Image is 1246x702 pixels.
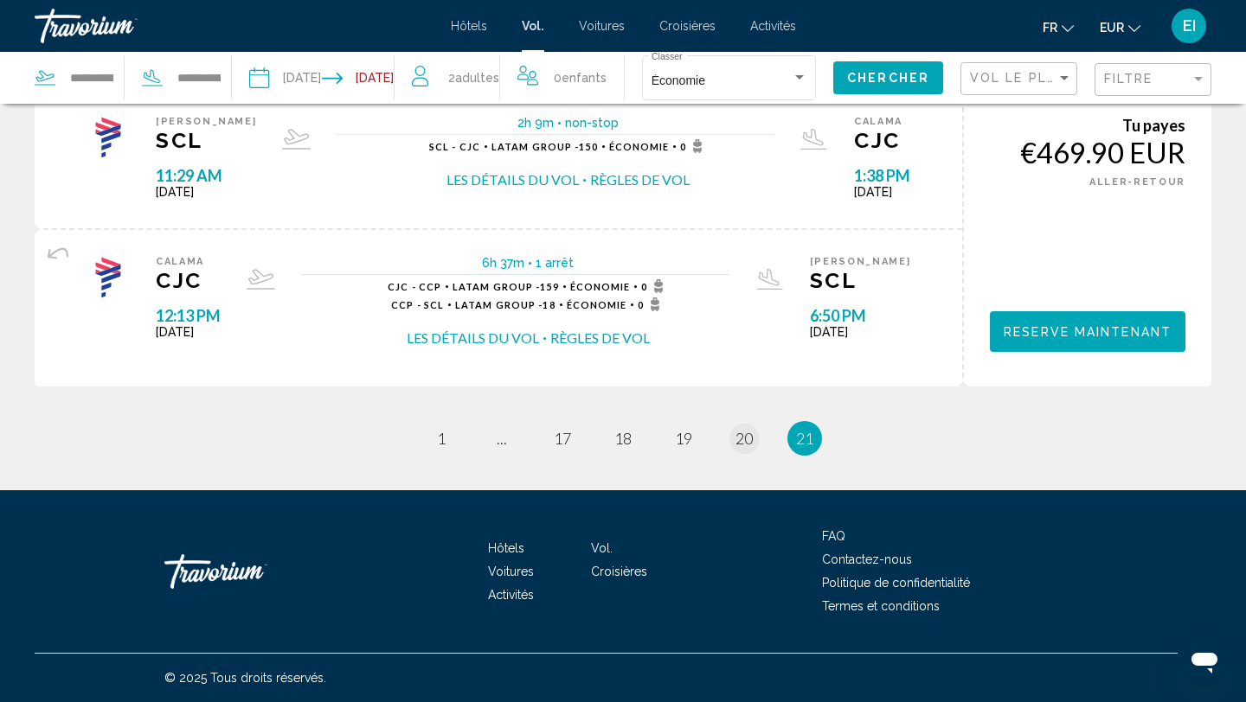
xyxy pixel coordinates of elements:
span: CJC - CCP [388,281,441,292]
span: [DATE] [156,185,256,199]
span: Calama [854,116,910,127]
font: Activités [488,588,534,602]
span: LATAM Group - [455,299,543,310]
span: Reserve maintenant [1004,325,1172,339]
a: Voitures [488,565,534,578]
a: Hôtels [488,541,524,555]
span: [DATE] [854,185,910,199]
iframe: Bouton de lancement de la fenêtre de messagerie [1177,633,1232,688]
span: 17 [554,429,571,448]
span: Adultes [455,71,499,85]
span: 11:29 AM [156,166,256,185]
span: non-stop [565,116,619,130]
span: 159 [453,281,559,292]
span: 1 arrêt [536,256,574,270]
span: ... [497,429,507,448]
a: FAQ [822,529,845,543]
span: Économie [570,281,631,292]
span: 2 [448,66,499,90]
button: Filter [1095,62,1211,98]
span: CJC [156,267,221,293]
span: 21 [796,429,813,448]
span: [PERSON_NAME] [810,256,910,267]
a: Contactez-nous [822,552,912,566]
span: Calama [156,256,221,267]
a: Vol. [522,19,544,33]
span: Chercher [847,72,929,86]
span: SCL [810,267,910,293]
span: 0 [641,279,668,293]
span: 19 [675,429,692,448]
span: 0 [554,66,607,90]
span: LATAM Group - [453,281,540,292]
a: Termes et conditions [822,599,940,613]
span: 18 [614,429,632,448]
button: Menu utilisateur [1166,8,1211,44]
font: EI [1183,16,1196,35]
a: Activités [750,19,796,33]
span: 12:13 PM [156,306,221,325]
a: Croisières [659,19,716,33]
button: Travelers: 2 adults, 0 children [395,52,624,104]
span: CJC [854,127,910,153]
a: Croisières [591,565,647,578]
button: Return date: Jan 15, 2026 [322,52,394,104]
font: fr [1043,21,1057,35]
a: Travorium [35,9,434,43]
div: €469.90 EUR [990,135,1185,169]
button: Les détails du vol [407,329,539,348]
span: 6:50 PM [810,306,910,325]
a: Voitures [579,19,625,33]
span: 1:38 PM [854,166,910,185]
button: Changer de devise [1100,15,1140,40]
span: 0 [638,297,665,311]
span: 6h 37m [482,256,524,270]
button: Les détails du vol [446,170,579,189]
button: Règles de vol [550,329,650,348]
span: SCL [156,127,256,153]
span: 20 [735,429,753,448]
span: CCP - SCL [391,299,444,310]
span: Économie [609,141,670,152]
a: Vol. [591,541,613,555]
span: [DATE] [156,325,221,339]
span: Vol le plus court [970,71,1125,85]
div: Tu payes [990,116,1185,135]
mat-select: Sort by [970,72,1072,86]
span: Économie [567,299,627,310]
button: Règles de vol [590,170,690,189]
font: © 2025 Tous droits réservés. [164,671,326,685]
button: Changer de langue [1043,15,1074,40]
span: LATAM Group - [491,141,579,152]
span: Filtre [1104,72,1153,86]
span: 2h 9m [517,116,554,130]
a: Politique de confidentialité [822,576,970,590]
span: 150 [491,141,598,152]
a: Reserve maintenant [990,320,1185,339]
span: 1 [437,429,446,448]
span: 0 [680,139,707,153]
span: Enfants [562,71,607,85]
button: Depart date: Jan 9, 2026 [249,52,321,104]
a: Travorium [164,546,337,597]
button: Reserve maintenant [990,311,1185,352]
span: 18 [455,299,556,310]
font: EUR [1100,21,1124,35]
span: SCL - CJC [429,141,480,152]
span: [PERSON_NAME] [156,116,256,127]
button: Chercher [833,61,943,93]
a: Hôtels [451,19,487,33]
